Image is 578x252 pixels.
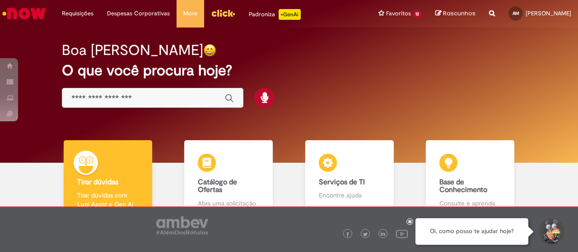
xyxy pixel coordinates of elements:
[77,191,139,209] p: Tirar dúvidas com Lupi Assist e Gen Ai
[435,9,475,18] a: Rascunhos
[396,228,408,239] img: logo_footer_youtube.png
[168,140,289,218] a: Catálogo de Ofertas Abra uma solicitação
[443,9,475,18] span: Rascunhos
[439,178,487,195] b: Base de Conhecimento
[415,218,528,245] div: Oi, como posso te ajudar hoje?
[345,232,350,237] img: logo_footer_facebook.png
[249,9,301,20] div: Padroniza
[203,44,216,57] img: happy-face.png
[107,9,170,18] span: Despesas Corporativas
[62,63,516,78] h2: O que você procura hoje?
[526,9,571,17] span: [PERSON_NAME]
[319,178,365,187] b: Serviços de TI
[47,140,168,218] a: Tirar dúvidas Tirar dúvidas com Lupi Assist e Gen Ai
[198,178,237,195] b: Catálogo de Ofertas
[289,140,410,218] a: Serviços de TI Encontre ajuda
[363,232,368,237] img: logo_footer_twitter.png
[439,199,501,208] p: Consulte e aprenda
[513,10,519,16] span: AM
[319,191,380,200] p: Encontre ajuda
[1,5,47,23] img: ServiceNow
[279,9,301,20] p: +GenAi
[183,9,197,18] span: More
[413,10,422,18] span: 12
[77,178,118,187] b: Tirar dúvidas
[211,6,235,20] img: click_logo_yellow_360x200.png
[198,199,259,208] p: Abra uma solicitação
[62,42,203,58] h2: Boa [PERSON_NAME]
[156,216,208,234] img: logo_footer_ambev_rotulo_gray.png
[537,218,564,245] button: Iniciar Conversa de Suporte
[386,9,411,18] span: Favoritos
[410,140,531,218] a: Base de Conhecimento Consulte e aprenda
[381,232,385,237] img: logo_footer_linkedin.png
[62,9,93,18] span: Requisições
